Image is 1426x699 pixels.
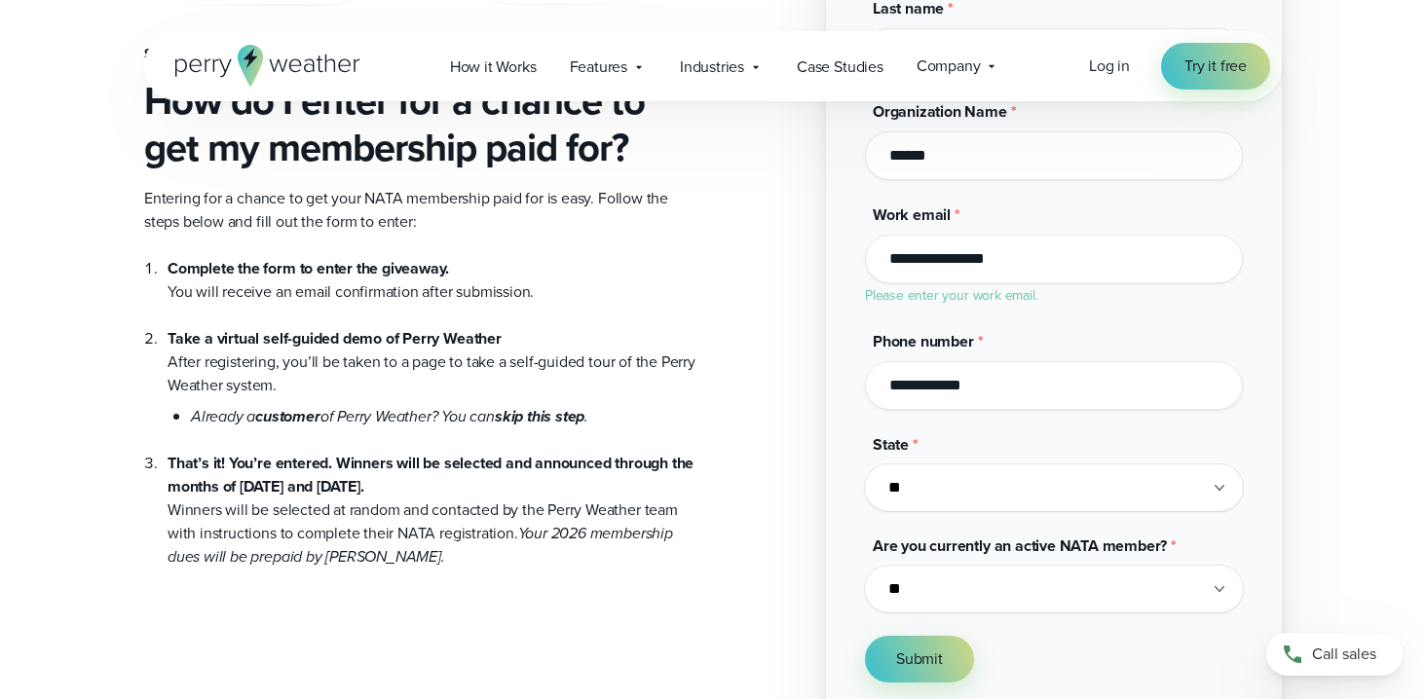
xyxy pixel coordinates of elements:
p: Entering for a chance to get your NATA membership paid for is easy. Follow the steps below and fi... [144,187,697,234]
li: After registering, you’ll be taken to a page to take a self-guided tour of the Perry Weather system. [168,304,697,428]
em: Already a of Perry Weather? You can . [191,405,588,427]
strong: Complete the form to enter the giveaway. [168,257,449,279]
span: Are you currently an active NATA member? [873,534,1167,557]
span: Work email [873,203,951,226]
button: Submit [865,636,974,682]
li: Winners will be selected at random and contacted by the Perry Weather team with instructions to c... [168,428,697,569]
span: State [873,433,909,456]
span: Company [917,55,981,78]
span: Organization Name [873,100,1007,123]
span: Phone number [873,330,974,352]
a: Log in [1089,55,1130,78]
label: Please enter your work email. [865,285,1037,306]
span: Submit [896,647,943,671]
span: Industries [680,55,744,79]
a: Try it free [1161,43,1270,90]
h3: How do I enter for a chance to get my membership paid for? [144,78,697,171]
span: Features [570,55,627,79]
strong: skip this step [495,405,584,427]
strong: customer [255,405,319,427]
li: You will receive an email confirmation after submission. [168,257,697,304]
strong: That’s it! You’re entered. Winners will be selected and announced through the months of [DATE] an... [168,452,694,497]
a: Case Studies [780,47,900,87]
em: Your 2026 membership dues will be prepaid by [PERSON_NAME]. [168,522,673,568]
a: How it Works [433,47,553,87]
span: How it Works [450,55,537,79]
strong: Take a virtual self-guided demo of Perry Weather [168,327,502,349]
span: Case Studies [797,55,883,79]
span: Try it free [1184,55,1247,78]
a: Call sales [1266,633,1403,676]
span: Log in [1089,55,1130,77]
span: Call sales [1312,643,1376,666]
